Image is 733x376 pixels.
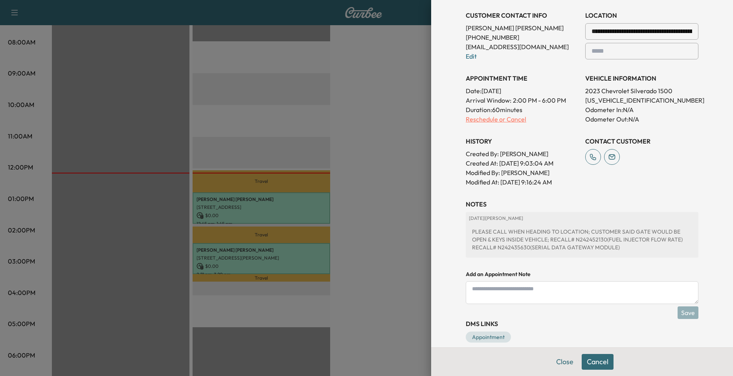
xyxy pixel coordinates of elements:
p: [EMAIL_ADDRESS][DOMAIN_NAME] [466,42,579,52]
h3: LOCATION [585,11,698,20]
p: Reschedule or Cancel [466,114,579,124]
h3: CUSTOMER CONTACT INFO [466,11,579,20]
p: [PHONE_NUMBER] [466,33,579,42]
p: [DATE] | [PERSON_NAME] [469,215,695,221]
p: Modified At : [DATE] 9:16:24 AM [466,177,579,187]
p: 2023 Chevrolet Silverado 1500 [585,86,698,96]
h3: History [466,136,579,146]
p: Duration: 60 minutes [466,105,579,114]
p: [US_VEHICLE_IDENTIFICATION_NUMBER] [585,96,698,105]
h3: DMS Links [466,319,698,328]
p: Date: [DATE] [466,86,579,96]
button: Cancel [582,354,614,370]
h3: VEHICLE INFORMATION [585,74,698,83]
h3: APPOINTMENT TIME [466,74,579,83]
p: Created By : [PERSON_NAME] [466,149,579,159]
h4: Add an Appointment Note [466,270,698,278]
p: Odometer In: N/A [585,105,698,114]
p: Created At : [DATE] 9:03:04 AM [466,159,579,168]
p: [PERSON_NAME] [PERSON_NAME] [466,23,579,33]
h3: NOTES [466,199,698,209]
span: 2:00 PM - 6:00 PM [513,96,566,105]
p: Arrival Window: [466,96,579,105]
h3: CONTACT CUSTOMER [585,136,698,146]
div: PLEASE CALL WHEN HEADING TO LOCATION; CUSTOMER SAID GATE WOULD BE OPEN & KEYS INSIDE VEHICLE; REC... [469,225,695,254]
a: Appointment [466,332,511,343]
button: Close [551,354,579,370]
p: Odometer Out: N/A [585,114,698,124]
a: Edit [466,52,477,60]
p: Modified By : [PERSON_NAME] [466,168,579,177]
